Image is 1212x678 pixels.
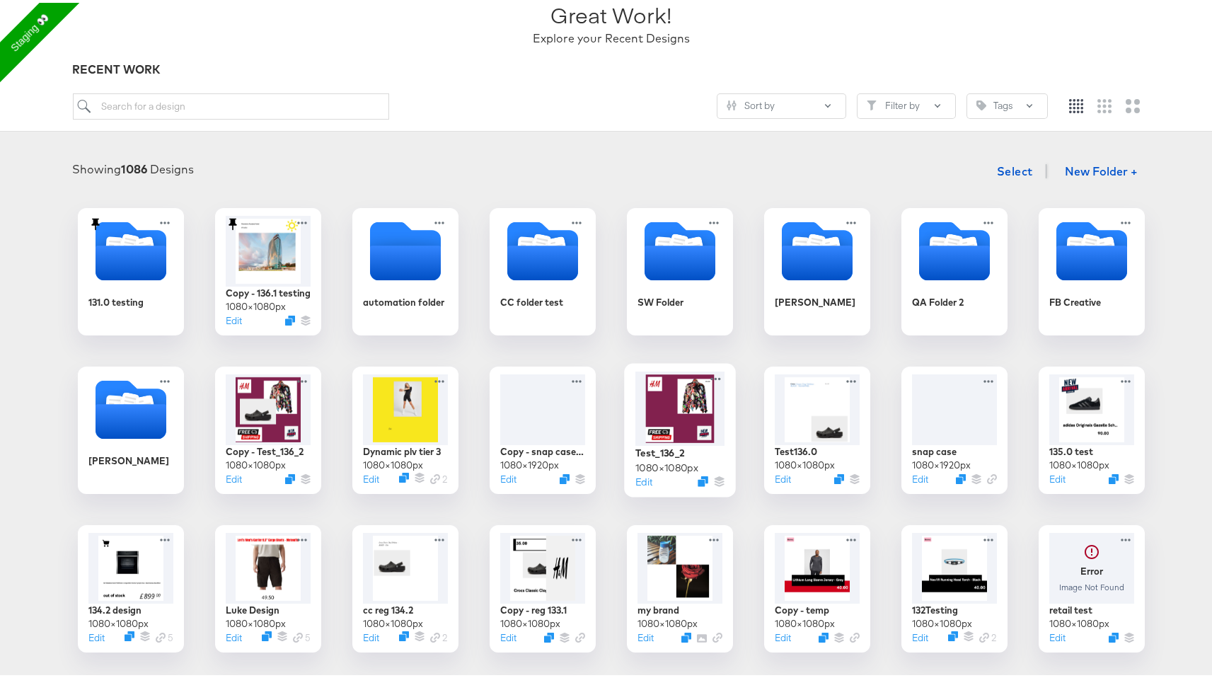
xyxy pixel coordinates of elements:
div: Copy - temp [775,601,829,614]
div: Copy - reg 133.11080×1080pxEditDuplicate [490,522,596,650]
div: snap case [912,442,957,456]
svg: Link [850,630,860,640]
button: Duplicate [125,628,134,638]
svg: Link [293,630,303,640]
svg: Duplicate [698,473,708,484]
button: Duplicate [948,628,958,638]
div: Showing Designs [73,159,195,175]
div: 2 [430,628,448,642]
button: Edit [226,311,242,325]
div: 5 [156,628,173,642]
div: 1080 × 1080 px [775,614,835,628]
div: 134.2 design [88,601,142,614]
div: Copy - Test_136_21080×1080pxEditDuplicate [215,364,321,491]
button: FilterFilter by [857,91,956,116]
button: Edit [500,470,516,483]
svg: Link [575,630,585,640]
button: Edit [500,628,516,642]
div: 1080 × 1080 px [912,614,972,628]
div: SW Folder [627,205,733,333]
div: 132Testing1080×1080pxEditDuplicateLink 2 [901,522,1008,650]
div: Test136.01080×1080pxEditDuplicate [764,364,870,491]
svg: Duplicate [399,628,409,638]
svg: Duplicate [834,471,844,481]
div: [PERSON_NAME] [775,293,855,306]
div: 1080 × 1080 px [1049,456,1109,469]
div: Copy - reg 133.1 [500,601,567,614]
div: QA Folder 2 [901,205,1008,333]
div: Test_136_2 [635,443,684,456]
button: SlidersSort by [717,91,846,116]
div: Test_136_21080×1080pxEditDuplicate [624,360,736,494]
svg: Duplicate [285,313,295,323]
svg: Link [712,630,722,640]
button: TagTags [966,91,1048,116]
svg: Folder [1056,213,1127,284]
div: 5 [293,628,311,642]
button: Edit [1049,628,1066,642]
svg: Folder [96,213,166,284]
div: automation folder [352,205,458,333]
div: cc reg 134.2 [363,601,413,614]
button: Edit [775,470,791,483]
div: QA Folder 2 [912,293,964,306]
div: CC folder test [490,205,596,333]
svg: Duplicate [544,630,554,640]
svg: Sliders [727,98,737,108]
span: Select [997,159,1033,178]
svg: Duplicate [681,630,691,640]
svg: Tag [976,98,986,108]
svg: Medium grid [1097,96,1112,110]
button: Edit [775,628,791,642]
div: Copy - temp1080×1080pxEditDuplicate [764,522,870,650]
button: Edit [637,628,654,642]
button: Edit [912,470,928,483]
div: ErrorImage Not Foundretail test1080×1080pxEditDuplicate [1039,522,1145,650]
div: SW Folder [637,293,683,306]
button: New Folder + [1054,156,1150,183]
button: Edit [363,470,379,483]
div: cc reg 134.21080×1080pxEditDuplicateLink 2 [352,522,458,650]
svg: Link [987,471,997,481]
div: 131.0 testing [78,205,184,333]
svg: Duplicate [285,471,295,481]
div: FB Creative [1049,293,1101,306]
div: Explore your Recent Designs [533,28,690,44]
button: Edit [912,628,928,642]
button: Edit [88,628,105,642]
div: Copy - 136.1 testing1080×1080pxEditDuplicate [215,205,321,333]
svg: Folder [645,213,715,284]
div: Test136.0 [775,442,817,456]
svg: Link [979,630,989,640]
div: CC folder test [500,293,563,306]
svg: Duplicate [956,471,966,481]
svg: Duplicate [1109,630,1119,640]
svg: Duplicate [399,470,409,480]
button: Duplicate [560,471,570,481]
div: [PERSON_NAME] [88,452,169,465]
div: 1080 × 1080 px [637,614,698,628]
svg: Link [156,630,166,640]
button: Edit [1049,470,1066,483]
div: [PERSON_NAME] [78,364,184,491]
input: Search for a design [73,91,390,117]
div: 1080 × 1920 px [912,456,971,469]
svg: Duplicate [819,630,829,640]
div: 1080 × 1080 px [226,297,286,311]
svg: Folder [919,213,990,284]
div: snap case1080×1920pxEditDuplicate [901,364,1008,491]
div: RECENT WORK [73,59,1150,75]
svg: Folder [782,213,853,284]
svg: Duplicate [262,628,272,638]
svg: Duplicate [1109,471,1119,481]
div: 1080 × 1080 px [635,457,698,471]
svg: Folder [507,213,578,284]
